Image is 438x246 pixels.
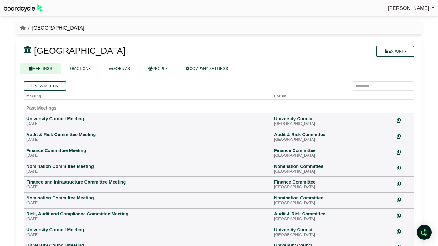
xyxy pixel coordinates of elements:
a: University Council [GEOGRAPHIC_DATA] [274,227,392,238]
a: Audit & Risk Committee [GEOGRAPHIC_DATA] [274,211,392,222]
div: Open Intercom Messenger [417,225,432,240]
div: University Council Meeting [26,227,269,233]
div: Finance Committee [274,148,392,153]
div: Make a copy [397,227,412,235]
a: University Council Meeting [DATE] [26,227,269,238]
div: Risk, Audit and Compliance Committee Meeting [26,211,269,217]
div: University Council Meeting [26,116,269,121]
div: [DATE] [26,169,269,174]
div: Audit & Risk Committee [274,132,392,137]
a: MEETINGS [20,63,61,74]
a: COMPANY SETTINGS [177,63,237,74]
div: [GEOGRAPHIC_DATA] [274,217,392,222]
li: [GEOGRAPHIC_DATA] [26,24,84,32]
div: Make a copy [397,148,412,156]
div: University Council [274,116,392,121]
a: Finance and Infrastructure Committee Meeting [DATE] [26,179,269,190]
th: Forum [272,91,395,100]
div: Audit & Risk Committee Meeting [26,132,269,137]
div: [DATE] [26,217,269,222]
div: University Council [274,227,392,233]
div: Nomination Committee [274,164,392,169]
div: Make a copy [397,164,412,172]
div: [GEOGRAPHIC_DATA] [274,137,392,142]
div: Make a copy [397,195,412,204]
div: [DATE] [26,233,269,238]
div: Finance Committee [274,179,392,185]
div: Finance Committee Meeting [26,148,269,153]
div: [GEOGRAPHIC_DATA] [274,233,392,238]
div: [GEOGRAPHIC_DATA] [274,169,392,174]
div: Nomination Committee Meeting [26,164,269,169]
div: Make a copy [397,179,412,188]
a: Risk, Audit and Compliance Committee Meeting [DATE] [26,211,269,222]
img: BoardcycleBlackGreen-aaafeed430059cb809a45853b8cf6d952af9d84e6e89e1f1685b34bfd5cb7d64.svg [4,4,43,12]
div: [GEOGRAPHIC_DATA] [274,185,392,190]
button: Export [376,46,414,57]
div: [DATE] [26,121,269,126]
div: [DATE] [26,137,269,142]
a: Nomination Committee [GEOGRAPHIC_DATA] [274,164,392,174]
a: ACTIONS [61,63,100,74]
span: [GEOGRAPHIC_DATA] [34,46,125,56]
div: [GEOGRAPHIC_DATA] [274,153,392,158]
a: Nomination Committee [GEOGRAPHIC_DATA] [274,195,392,206]
a: New meeting [24,81,66,91]
div: Finance and Infrastructure Committee Meeting [26,179,269,185]
div: Nomination Committee Meeting [26,195,269,201]
a: Nomination Committee Meeting [DATE] [26,195,269,206]
div: Audit & Risk Committee [274,211,392,217]
div: Make a copy [397,132,412,140]
div: Nomination Committee [274,195,392,201]
a: FORUMS [100,63,139,74]
div: Make a copy [397,211,412,219]
th: Meeting [24,91,272,100]
a: Finance Committee [GEOGRAPHIC_DATA] [274,179,392,190]
nav: breadcrumb [20,24,84,32]
a: University Council Meeting [DATE] [26,116,269,126]
a: PEOPLE [139,63,177,74]
a: Finance Committee Meeting [DATE] [26,148,269,158]
a: Audit & Risk Committee Meeting [DATE] [26,132,269,142]
a: Finance Committee [GEOGRAPHIC_DATA] [274,148,392,158]
div: [DATE] [26,201,269,206]
a: University Council [GEOGRAPHIC_DATA] [274,116,392,126]
a: [PERSON_NAME] [388,4,434,12]
div: [DATE] [26,153,269,158]
div: [GEOGRAPHIC_DATA] [274,121,392,126]
div: [DATE] [26,185,269,190]
div: Make a copy [397,116,412,124]
span: Past Meetings [26,106,57,111]
div: [GEOGRAPHIC_DATA] [274,201,392,206]
span: [PERSON_NAME] [388,6,429,11]
a: Nomination Committee Meeting [DATE] [26,164,269,174]
a: Audit & Risk Committee [GEOGRAPHIC_DATA] [274,132,392,142]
